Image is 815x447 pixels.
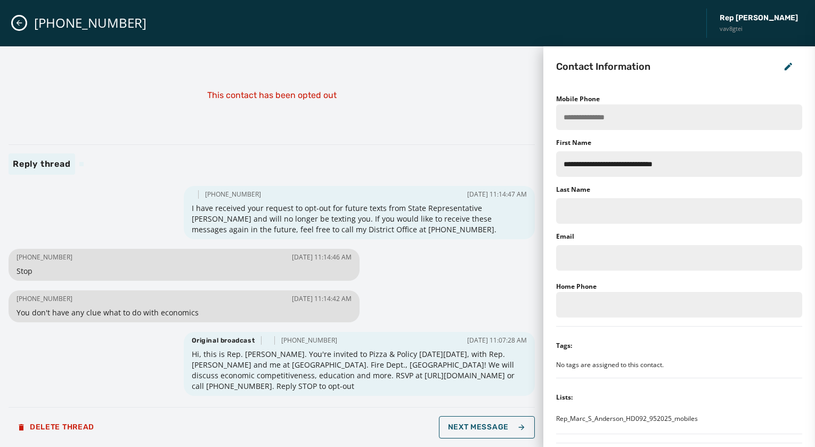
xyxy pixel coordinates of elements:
div: Lists: [556,393,573,402]
span: Stop [17,266,352,277]
span: [DATE] 11:07:28 AM [467,336,527,345]
span: Rep_Marc_S_Anderson_HD092_952025_mobiles [556,415,698,423]
label: Home Phone [556,282,597,291]
span: You don't have any clue what to do with economics [17,307,352,318]
span: Next Message [448,423,526,432]
p: This contact has been opted out [207,89,337,102]
label: First Name [556,139,591,147]
span: [PHONE_NUMBER] [281,336,337,345]
label: Mobile Phone [556,94,600,103]
span: Original broadcast [192,336,255,345]
button: Next Message [439,416,535,438]
span: [DATE] 11:14:46 AM [292,253,352,262]
span: Rep [PERSON_NAME] [720,13,798,23]
span: vav8gtei [720,25,798,34]
div: No tags are assigned to this contact. [556,361,802,369]
span: [DATE] 11:14:47 AM [467,190,527,199]
h2: Contact Information [556,59,650,74]
span: I have received your request to opt-out for future texts from State Representative [PERSON_NAME] ... [192,203,527,235]
div: Tags: [556,342,572,350]
label: Last Name [556,185,590,194]
label: Email [556,232,574,241]
span: Hi, this is Rep. [PERSON_NAME]. You're invited to Pizza & Policy [DATE][DATE], with Rep. [PERSON_... [192,349,527,392]
span: [PHONE_NUMBER] [205,190,261,199]
span: [DATE] 11:14:42 AM [292,295,352,303]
